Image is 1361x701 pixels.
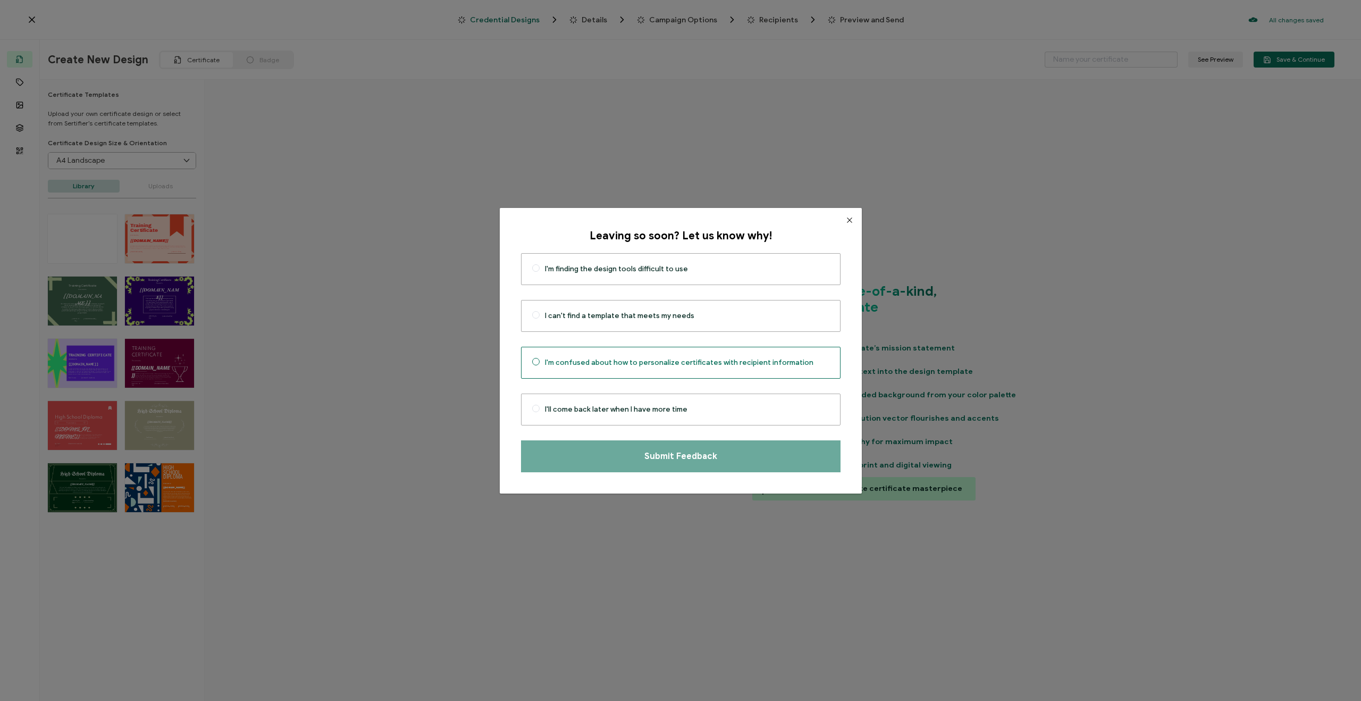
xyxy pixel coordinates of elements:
span: I can't find a template that meets my needs [545,311,694,320]
span: Submit Feedback [644,452,717,461]
span: I'll come back later when I have more time [545,405,687,414]
div: dialog [500,208,862,494]
button: Submit Feedback [521,440,841,472]
span: I'm finding the design tools difficult to use [545,264,688,273]
button: Close [837,208,862,232]
span: I'm confused about how to personalize certificates with recipient information [545,358,813,367]
span: Leaving so soon? Let us know why! [590,229,772,243]
iframe: Chat Widget [1308,650,1361,701]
